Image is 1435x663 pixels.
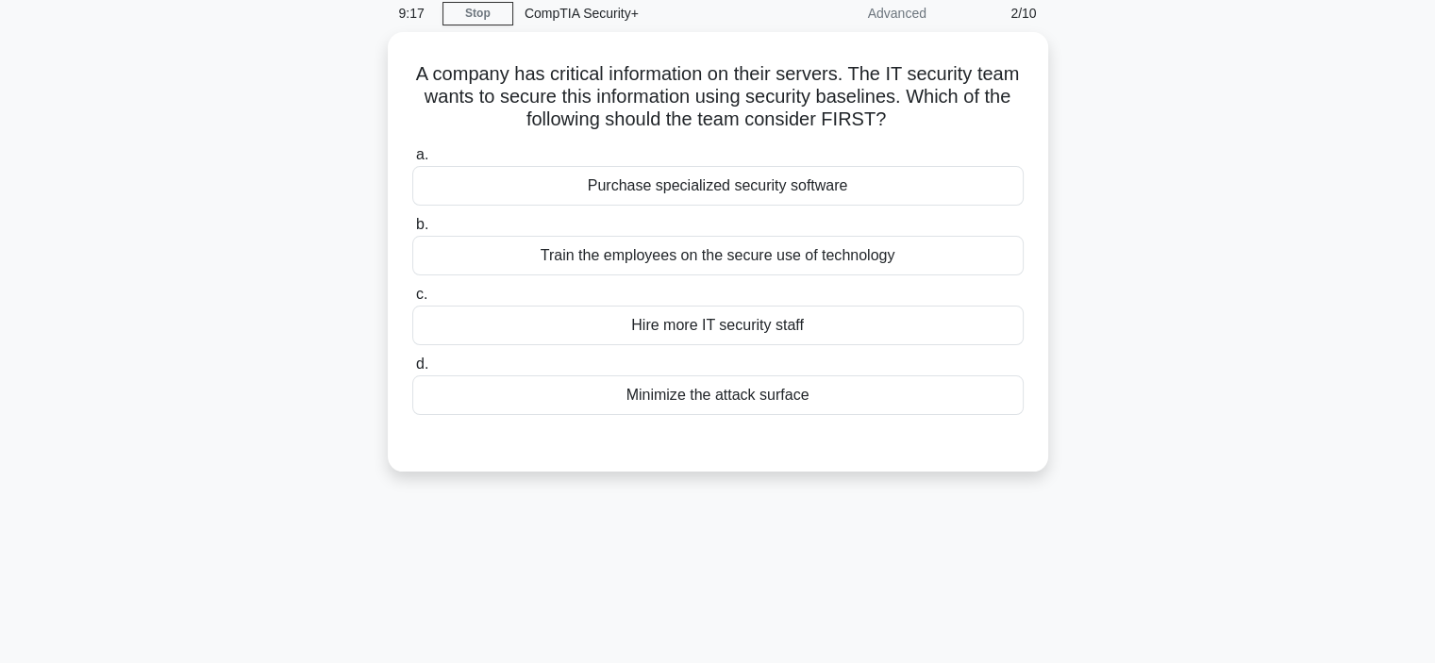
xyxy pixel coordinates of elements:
span: d. [416,356,428,372]
a: Stop [442,2,513,25]
span: b. [416,216,428,232]
span: c. [416,286,427,302]
span: a. [416,146,428,162]
div: Minimize the attack surface [412,375,1024,415]
h5: A company has critical information on their servers. The IT security team wants to secure this in... [410,62,1026,132]
div: Train the employees on the secure use of technology [412,236,1024,275]
div: Purchase specialized security software [412,166,1024,206]
div: Hire more IT security staff [412,306,1024,345]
